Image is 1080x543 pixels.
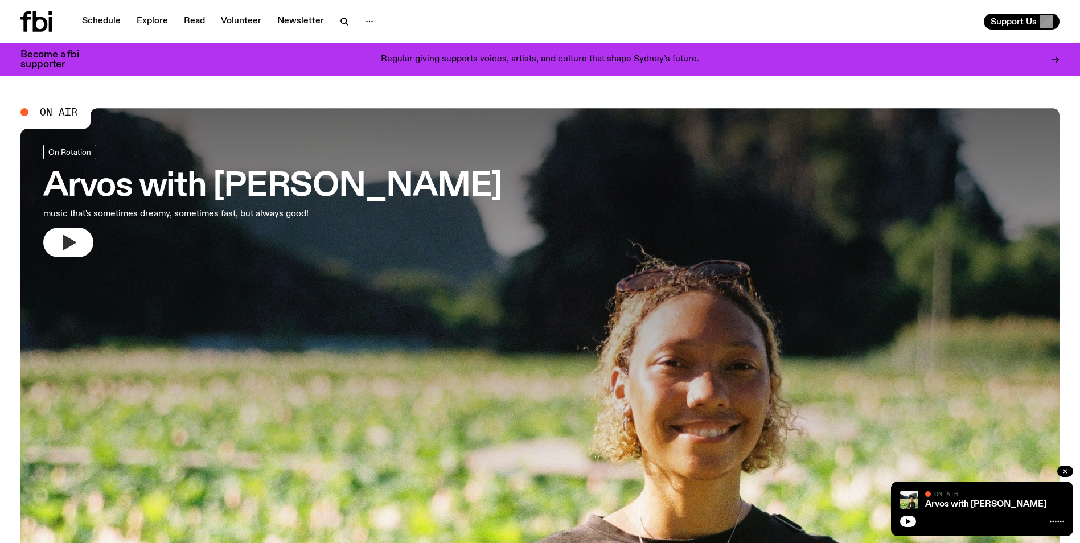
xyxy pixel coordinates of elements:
a: Read [177,14,212,30]
span: On Air [40,107,77,117]
p: music that's sometimes dreamy, sometimes fast, but always good! [43,207,335,221]
a: Explore [130,14,175,30]
button: Support Us [984,14,1060,30]
a: Volunteer [214,14,268,30]
span: Support Us [991,17,1037,27]
span: On Rotation [48,147,91,156]
h3: Become a fbi supporter [20,50,93,69]
a: Arvos with [PERSON_NAME]music that's sometimes dreamy, sometimes fast, but always good! [43,145,502,257]
img: Bri is smiling and wearing a black t-shirt. She is standing in front of a lush, green field. Ther... [900,491,918,509]
a: Newsletter [270,14,331,30]
h3: Arvos with [PERSON_NAME] [43,171,502,203]
p: Regular giving supports voices, artists, and culture that shape Sydney’s future. [381,55,699,65]
a: On Rotation [43,145,96,159]
a: Schedule [75,14,128,30]
span: On Air [934,490,958,497]
a: Arvos with [PERSON_NAME] [925,500,1046,509]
